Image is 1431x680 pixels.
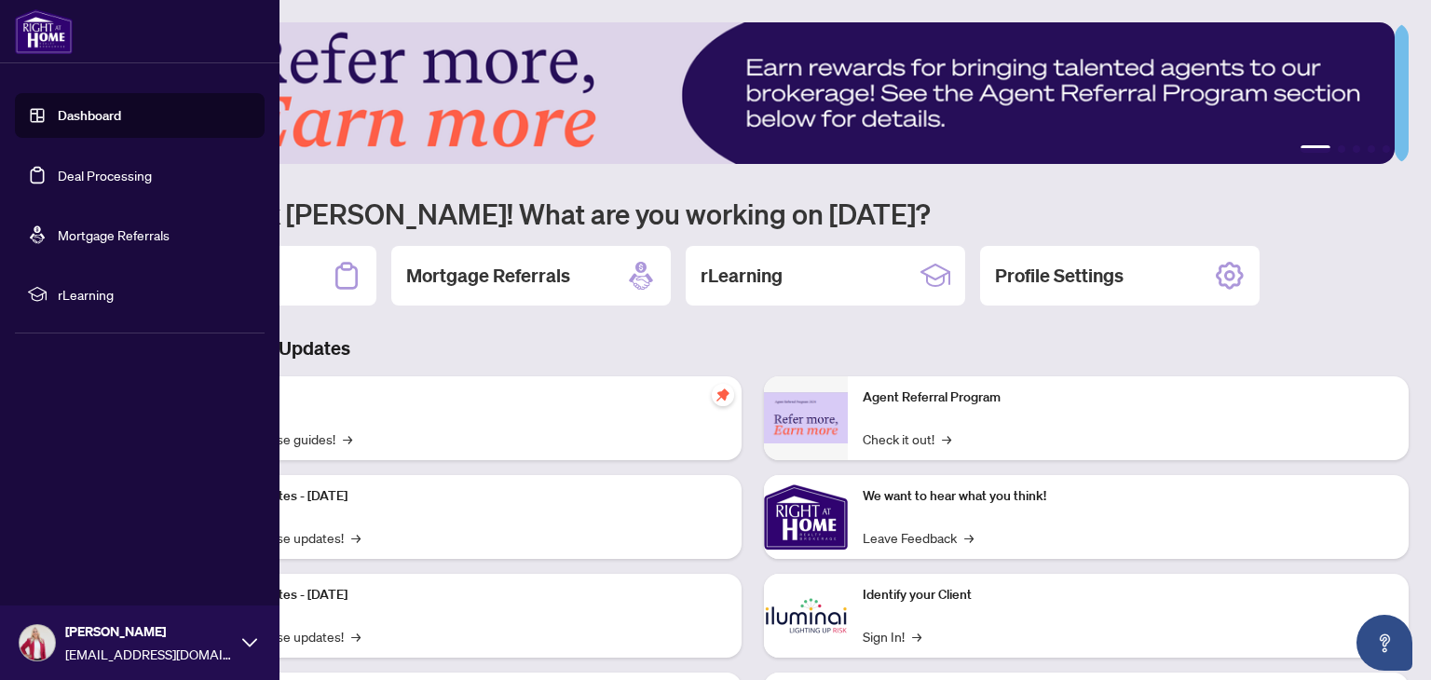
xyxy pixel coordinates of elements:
span: pushpin [712,384,734,406]
span: → [912,626,921,646]
img: Slide 0 [97,22,1395,164]
img: Profile Icon [20,625,55,660]
h1: Welcome back [PERSON_NAME]! What are you working on [DATE]? [97,196,1409,231]
span: [EMAIL_ADDRESS][DOMAIN_NAME] [65,644,233,664]
p: Platform Updates - [DATE] [196,585,727,605]
span: → [942,428,951,449]
button: 5 [1383,145,1390,153]
img: We want to hear what you think! [764,475,848,559]
a: Sign In!→ [863,626,921,646]
img: Identify your Client [764,574,848,658]
p: Agent Referral Program [863,388,1394,408]
button: 3 [1353,145,1360,153]
img: logo [15,9,73,54]
img: Agent Referral Program [764,392,848,443]
span: → [351,527,361,548]
span: [PERSON_NAME] [65,621,233,642]
h3: Brokerage & Industry Updates [97,335,1409,361]
span: rLearning [58,284,252,305]
p: Identify your Client [863,585,1394,605]
h2: Profile Settings [995,263,1124,289]
span: → [343,428,352,449]
p: Self-Help [196,388,727,408]
a: Leave Feedback→ [863,527,974,548]
button: 1 [1301,145,1330,153]
span: → [964,527,974,548]
button: 4 [1368,145,1375,153]
p: We want to hear what you think! [863,486,1394,507]
button: Open asap [1356,615,1412,671]
h2: rLearning [701,263,783,289]
p: Platform Updates - [DATE] [196,486,727,507]
button: 2 [1338,145,1345,153]
span: → [351,626,361,646]
a: Mortgage Referrals [58,226,170,243]
a: Dashboard [58,107,121,124]
a: Check it out!→ [863,428,951,449]
a: Deal Processing [58,167,152,184]
h2: Mortgage Referrals [406,263,570,289]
